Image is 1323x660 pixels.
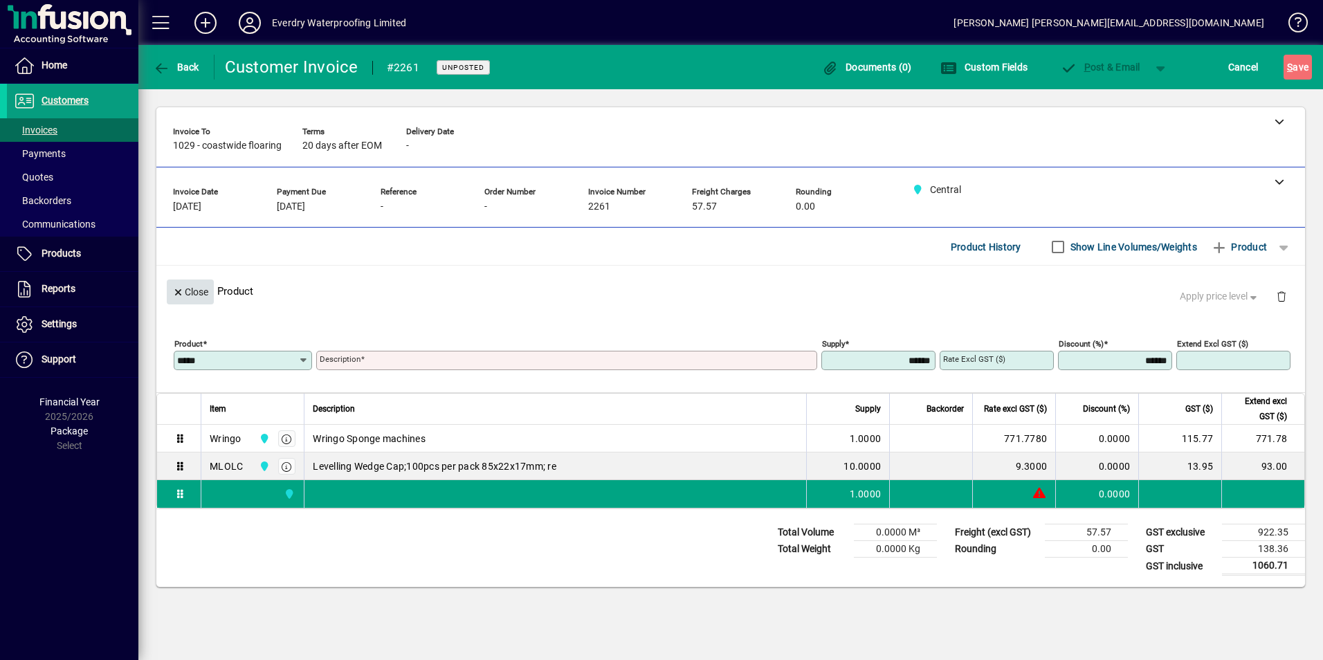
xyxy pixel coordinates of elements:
span: Reports [42,283,75,294]
span: 57.57 [692,201,717,212]
span: Customers [42,95,89,106]
td: 93.00 [1221,452,1304,480]
span: Support [42,354,76,365]
td: 0.00 [1045,541,1128,558]
span: [DATE] [173,201,201,212]
td: 138.36 [1222,541,1305,558]
span: 1.0000 [850,432,882,446]
td: Total Weight [771,541,854,558]
mat-label: Extend excl GST ($) [1177,339,1248,349]
td: 0.0000 Kg [854,541,937,558]
div: [PERSON_NAME] [PERSON_NAME][EMAIL_ADDRESS][DOMAIN_NAME] [954,12,1264,34]
td: GST exclusive [1139,524,1222,541]
span: [DATE] [277,201,305,212]
span: Wringo Sponge machines [313,432,426,446]
div: Everdry Waterproofing Limited [272,12,406,34]
span: GST ($) [1185,401,1213,416]
span: Financial Year [39,396,100,407]
span: Package [51,425,88,437]
mat-label: Discount (%) [1059,339,1104,349]
span: - [381,201,383,212]
td: 0.0000 [1055,480,1138,508]
td: 0.0000 [1055,425,1138,452]
span: 1029 - coastwide floaring [173,140,282,152]
a: Knowledge Base [1278,3,1306,48]
div: MLOLC [210,459,243,473]
a: Products [7,237,138,271]
a: Invoices [7,118,138,142]
span: Supply [855,401,881,416]
span: S [1287,62,1293,73]
label: Show Line Volumes/Weights [1068,240,1197,254]
div: Product [156,266,1305,316]
span: Central [255,459,271,474]
span: Backorders [14,195,71,206]
span: ave [1287,56,1308,78]
button: Post & Email [1053,55,1147,80]
button: Back [149,55,203,80]
span: 0.00 [796,201,815,212]
button: Close [167,279,214,304]
td: GST [1139,541,1222,558]
mat-label: Supply [822,339,845,349]
a: Quotes [7,165,138,189]
span: Apply price level [1180,289,1260,304]
span: Documents (0) [822,62,912,73]
span: 20 days after EOM [302,140,382,152]
td: 0.0000 [1055,452,1138,480]
div: 771.7780 [981,432,1047,446]
span: 2261 [588,201,610,212]
a: Backorders [7,189,138,212]
span: Levelling Wedge Cap;100pcs per pack 85x22x17mm; re [313,459,556,473]
td: 0.0000 M³ [854,524,937,541]
span: Settings [42,318,77,329]
mat-label: Description [320,354,361,364]
span: 10.0000 [843,459,881,473]
button: Cancel [1225,55,1262,80]
span: Unposted [442,63,484,72]
span: Extend excl GST ($) [1230,394,1287,424]
button: Custom Fields [937,55,1031,80]
button: Apply price level [1174,284,1266,309]
span: Communications [14,219,95,230]
td: GST inclusive [1139,558,1222,575]
span: Description [313,401,355,416]
td: 57.57 [1045,524,1128,541]
a: Communications [7,212,138,236]
div: Wringo [210,432,241,446]
span: 1.0000 [850,487,882,501]
app-page-header-button: Close [163,285,217,297]
mat-label: Rate excl GST ($) [943,354,1005,364]
span: P [1084,62,1091,73]
span: Payments [14,148,66,159]
td: 13.95 [1138,452,1221,480]
div: #2261 [387,57,419,79]
span: - [406,140,409,152]
span: Central [255,431,271,446]
span: Invoices [14,125,57,136]
span: Rate excl GST ($) [984,401,1047,416]
button: Product History [945,235,1027,259]
td: 922.35 [1222,524,1305,541]
span: Product History [951,236,1021,258]
a: Home [7,48,138,83]
span: Cancel [1228,56,1259,78]
mat-label: Product [174,339,203,349]
a: Support [7,342,138,377]
span: Close [172,281,208,304]
button: Delete [1265,279,1298,313]
span: Products [42,248,81,259]
button: Add [183,10,228,35]
div: Customer Invoice [225,56,358,78]
span: Quotes [14,172,53,183]
td: Rounding [948,541,1045,558]
td: Freight (excl GST) [948,524,1045,541]
span: - [484,201,487,212]
td: 771.78 [1221,425,1304,452]
button: Save [1284,55,1312,80]
td: 115.77 [1138,425,1221,452]
div: 9.3000 [981,459,1047,473]
a: Reports [7,272,138,306]
span: Home [42,59,67,71]
app-page-header-button: Delete [1265,290,1298,302]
